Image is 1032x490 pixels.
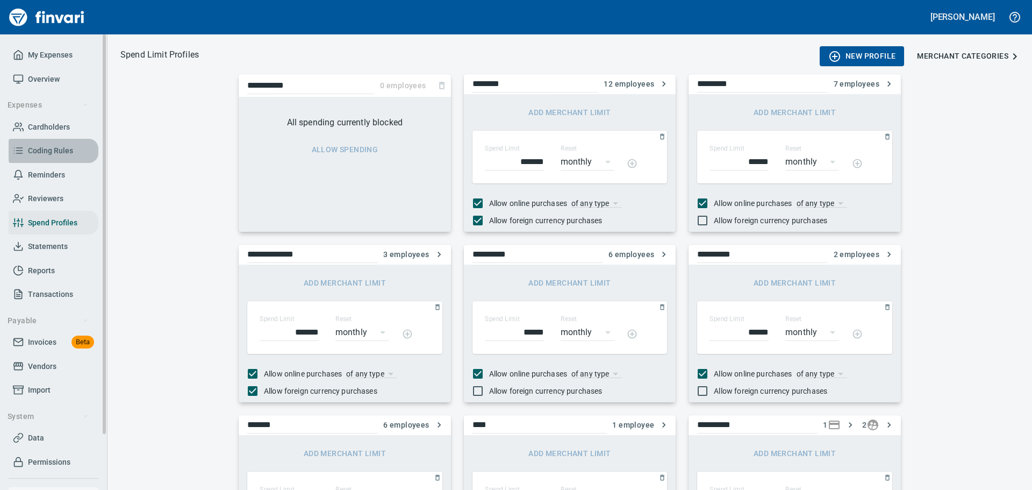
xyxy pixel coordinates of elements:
[858,415,897,435] button: 2
[9,330,98,354] a: InvoicesBeta
[485,315,520,323] span: Spend Limit
[28,336,56,349] span: Invoices
[472,273,668,293] button: Add Merchant Limit
[709,315,744,323] span: Spend Limit
[247,444,442,464] button: Add Merchant Limit
[472,444,668,464] button: Add Merchant Limit
[797,199,847,208] div: of any type
[28,240,68,253] span: Statements
[489,215,603,226] p: Allow foreign currency purchases
[252,143,438,157] span: Allow Spending
[9,235,98,259] a: Statements
[9,354,98,379] a: Vendors
[9,67,98,91] a: Overview
[247,140,442,160] button: Allow Spending
[247,273,442,293] button: Add Merchant Limit
[571,370,622,379] div: of any type
[485,145,520,152] span: Spend Limit
[785,146,801,152] label: Reset
[785,145,839,171] div: The maximum amount that can be spent in a calendar month
[834,248,892,261] span: 2 employees
[3,311,93,331] button: Payable
[6,4,87,30] img: Finvari
[714,198,792,209] p: Transactions using only the card number (online, phone, etc) are permitted
[561,145,614,171] div: The maximum amount that can be spent in a calendar month
[28,456,70,469] span: Permissions
[467,209,603,232] label: Transactions in foreign currency are permitted
[264,386,377,396] p: Allow foreign currency purchases
[120,48,199,61] p: Spend Limit Profiles
[608,248,667,261] span: 6 employees
[604,245,671,265] button: 6 employees
[379,415,446,435] button: 6 employees
[829,74,897,94] button: 7 employees
[612,418,667,432] span: 1 employee
[797,370,847,379] div: of any type
[9,282,98,307] a: Transactions
[701,276,888,290] span: Add Merchant Limit
[477,447,663,460] span: Add Merchant Limit
[9,187,98,211] a: Reviewers
[862,418,892,432] span: 2
[3,407,93,427] button: System
[241,380,377,402] label: Transactions in foreign currency are permitted
[335,324,389,341] div: monthly
[828,49,895,63] span: New Profile
[9,43,98,67] a: My Expenses
[489,368,567,379] p: Transactions using only the card number (online, phone, etc) are permitted
[9,426,98,450] a: Data
[383,248,442,261] span: 3 employees
[913,46,1030,66] button: Merchant Categories
[608,415,671,435] button: 1 employee
[785,315,839,341] div: The maximum amount that can be spent in a calendar month
[917,49,1026,63] span: Merchant Categories
[599,74,671,94] button: 12 employees
[260,315,295,323] span: Spend Limit
[28,216,77,230] span: Spend Profiles
[714,386,827,396] p: Allow foreign currency purchases
[379,245,446,265] button: 3 employees
[477,106,663,119] span: Add Merchant Limit
[9,450,98,474] a: Permissions
[71,336,94,349] span: Beta
[701,106,888,119] span: Add Merchant Limit
[28,360,56,373] span: Vendors
[697,103,892,123] button: Add Merchant Limit
[467,380,603,402] label: Transactions in foreign currency will be declined
[9,115,98,139] a: Cardholders
[28,144,73,158] span: Coding Rules
[3,95,93,115] button: Expenses
[28,48,73,62] span: My Expenses
[9,211,98,235] a: Spend Profiles
[8,314,89,328] span: Payable
[28,288,73,301] span: Transactions
[785,316,801,323] label: Reset
[9,378,98,402] a: Import
[697,273,892,293] button: Add Merchant Limit
[120,48,199,61] nav: breadcrumb
[8,98,89,112] span: Expenses
[561,153,614,171] div: monthly
[714,215,827,226] p: Allow foreign currency purchases
[691,380,827,402] label: Transactions in foreign currency will be declined
[785,324,839,341] div: monthly
[561,316,577,323] label: Reset
[8,410,89,423] span: System
[28,120,70,134] span: Cardholders
[252,276,438,290] span: Add Merchant Limit
[346,370,397,379] div: of any type
[28,431,44,445] span: Data
[9,163,98,187] a: Reminders
[820,46,904,66] button: New Profile
[472,103,668,123] button: Add Merchant Limit
[28,384,51,397] span: Import
[489,386,603,396] p: Allow foreign currency purchases
[561,146,577,152] label: Reset
[9,259,98,283] a: Reports
[335,316,352,323] label: Reset
[571,199,622,208] div: of any type
[604,77,667,91] span: 12 employees
[28,73,60,86] span: Overview
[561,315,614,341] div: The maximum amount that can be spent in a calendar month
